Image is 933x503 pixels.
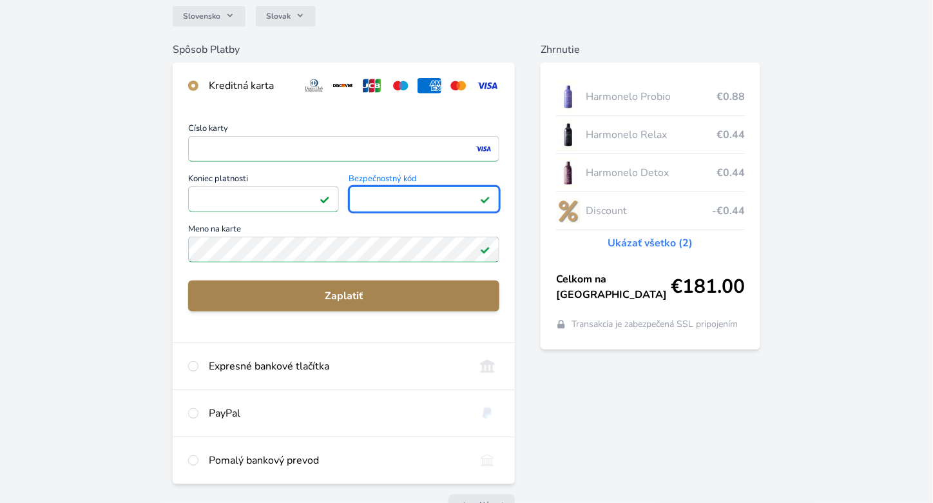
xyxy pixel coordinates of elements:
div: Pomalý bankový prevod [209,453,465,468]
button: Slovensko [173,6,245,26]
iframe: Iframe pre bezpečnostný kód [355,190,494,208]
span: -€0.44 [712,203,745,219]
img: Pole je platné [480,244,490,255]
span: Celkom na [GEOGRAPHIC_DATA] [556,271,671,302]
img: visa.svg [476,78,499,94]
iframe: Iframe pre deň vypršania platnosti [194,190,333,208]
span: Harmonelo Relax [586,127,717,143]
div: PayPal [209,406,465,421]
span: Bezpečnostný kód [349,175,500,186]
img: visa [475,143,492,155]
img: maestro.svg [389,78,413,94]
span: €181.00 [671,275,745,299]
span: €0.44 [717,127,745,143]
span: Koniec platnosti [188,175,339,186]
img: jcb.svg [360,78,384,94]
span: Slovak [266,11,291,21]
a: Ukázať všetko (2) [608,235,693,251]
span: Transakcia je zabezpečená SSL pripojením [572,318,738,331]
img: Pole je platné [480,194,490,204]
h6: Zhrnutie [541,42,760,57]
span: Slovensko [183,11,220,21]
img: Pole je platné [320,194,330,204]
img: discover.svg [331,78,355,94]
span: Harmonelo Detox [586,165,717,181]
img: discount-lo.png [556,195,581,227]
img: bankTransfer_IBAN.svg [476,453,499,468]
img: DETOX_se_stinem_x-lo.jpg [556,157,581,189]
iframe: Iframe pre číslo karty [194,140,494,158]
img: CLEAN_PROBIO_se_stinem_x-lo.jpg [556,81,581,113]
span: Meno na karte [188,225,499,237]
img: diners.svg [302,78,326,94]
span: €0.44 [717,165,745,181]
button: Zaplatiť [188,281,499,311]
span: Zaplatiť [198,288,489,304]
div: Kreditná karta [209,78,292,94]
span: €0.88 [717,89,745,104]
img: CLEAN_RELAX_se_stinem_x-lo.jpg [556,119,581,151]
div: Expresné bankové tlačítka [209,359,465,374]
input: Meno na kartePole je platné [188,237,499,262]
img: amex.svg [418,78,441,94]
h6: Spôsob Platby [173,42,515,57]
span: Číslo karty [188,124,499,136]
img: paypal.svg [476,406,499,421]
img: mc.svg [447,78,470,94]
img: onlineBanking_SK.svg [476,359,499,374]
span: Discount [586,203,712,219]
button: Slovak [256,6,316,26]
span: Harmonelo Probio [586,89,717,104]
